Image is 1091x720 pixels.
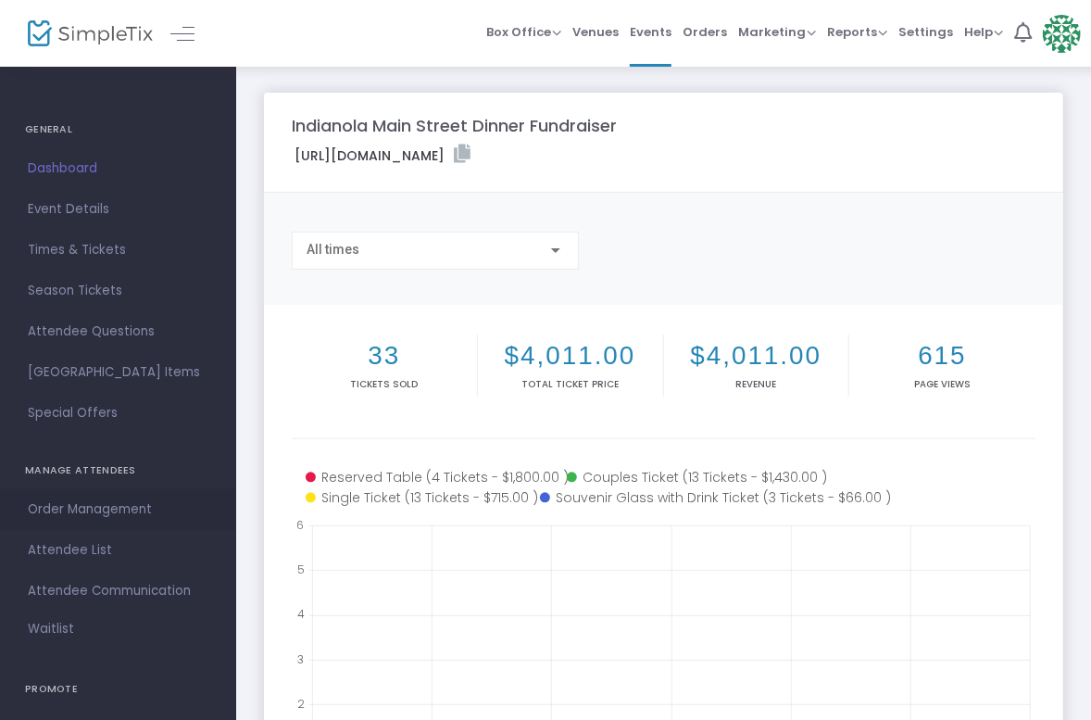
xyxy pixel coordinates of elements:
text: 2 [297,696,305,712]
span: Times & Tickets [28,238,208,262]
h2: $4,011.00 [482,340,659,371]
label: [URL][DOMAIN_NAME] [295,145,470,166]
h2: 615 [853,340,1032,371]
p: Tickets sold [295,377,473,391]
text: 3 [297,651,304,667]
span: Attendee Communication [28,579,208,603]
span: Help [964,23,1003,41]
span: Waitlist [28,620,74,638]
p: Total Ticket Price [482,377,659,391]
span: Special Offers [28,401,208,425]
text: 6 [296,517,304,533]
span: Attendee List [28,538,208,562]
h2: $4,011.00 [668,340,846,371]
h4: GENERAL [25,111,211,148]
span: Order Management [28,498,208,522]
p: Revenue [668,377,846,391]
p: Page Views [853,377,1032,391]
span: Season Tickets [28,279,208,303]
m-panel-title: Indianola Main Street Dinner Fundraiser [292,113,617,138]
span: Venues [572,8,619,56]
span: Events [630,8,671,56]
span: Event Details [28,197,208,221]
span: Attendee Questions [28,320,208,344]
span: Box Office [486,23,561,41]
span: [GEOGRAPHIC_DATA] Items [28,360,208,385]
span: Marketing [738,23,816,41]
span: Settings [898,8,953,56]
h2: 33 [295,340,473,371]
text: 5 [297,562,305,577]
text: 4 [297,606,305,622]
span: Dashboard [28,157,208,181]
h4: PROMOTE [25,671,211,708]
span: Orders [683,8,727,56]
span: Reports [827,23,887,41]
span: All times [307,242,359,257]
h4: MANAGE ATTENDEES [25,452,211,489]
